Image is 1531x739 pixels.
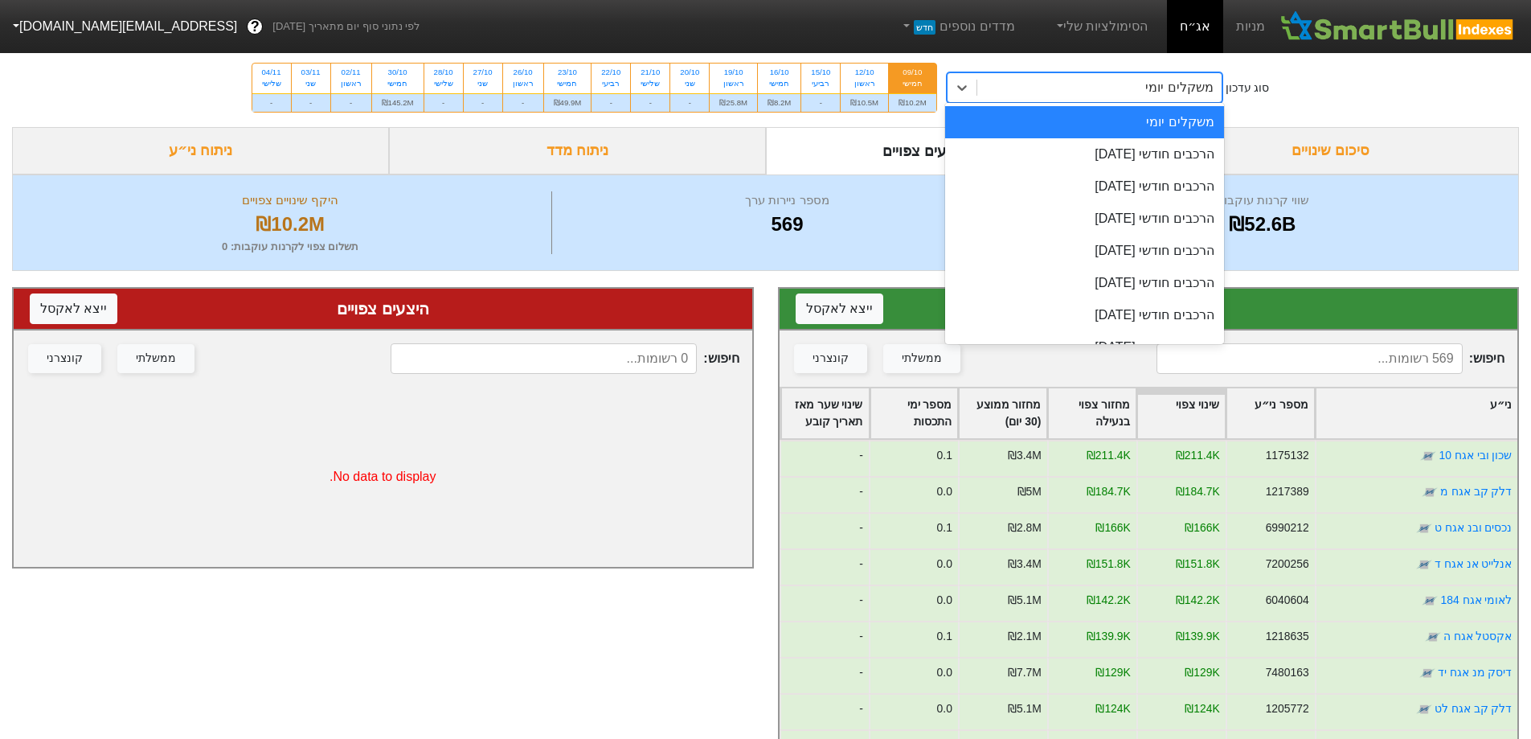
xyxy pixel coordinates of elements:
div: 03/11 [301,67,321,78]
div: שני [680,78,699,89]
div: ₪184.7K [1175,483,1219,500]
div: שני [301,78,321,89]
div: ₪10.2M [33,210,547,239]
div: ראשון [341,78,362,89]
div: ראשון [850,78,878,89]
div: 28/10 [434,67,453,78]
div: 20/10 [680,67,699,78]
button: ממשלתי [883,344,960,373]
div: 16/10 [768,67,791,78]
div: שלישי [434,78,453,89]
div: ₪184.7K [1086,483,1130,500]
input: 569 רשומות... [1156,343,1463,374]
div: ניתוח מדד [389,127,766,174]
div: - [592,93,630,112]
button: ייצא לאקסל [30,294,117,324]
div: - [801,93,840,112]
div: חמישי [554,78,582,89]
div: 1205772 [1265,700,1308,717]
a: לאומי אגח 184 [1440,593,1512,606]
div: 30/10 [382,67,414,78]
div: קונצרני [813,350,849,367]
div: 0.1 [936,447,952,464]
img: tase link [1422,593,1438,609]
div: 1175132 [1265,447,1308,464]
div: - [780,621,869,657]
div: ₪129K [1185,664,1219,681]
div: ₪139.9K [1086,628,1130,645]
div: - [780,476,869,512]
div: מספר ניירות ערך [556,191,1017,210]
div: ₪3.4M [1007,556,1041,573]
a: מדדים נוספיםחדש [894,10,1021,43]
div: 0.0 [936,483,952,500]
img: tase link [1418,665,1435,681]
div: 26/10 [513,67,534,78]
img: tase link [1415,520,1431,536]
div: 0.1 [936,519,952,536]
div: ₪8.2M [758,93,800,112]
div: 6990212 [1265,519,1308,536]
div: - [464,93,502,112]
div: ₪10.5M [841,93,888,112]
div: הרכבים חודשי [DATE] [945,203,1224,235]
a: הסימולציות שלי [1047,10,1155,43]
div: ממשלתי [902,350,942,367]
button: ממשלתי [117,344,194,373]
div: משקלים יומי [1145,78,1213,97]
div: 0.0 [936,592,952,609]
div: ₪2.1M [1007,628,1041,645]
div: ₪211.4K [1086,447,1130,464]
div: ₪211.4K [1175,447,1219,464]
div: ₪139.9K [1175,628,1219,645]
div: 0.0 [936,556,952,573]
div: חמישי [382,78,414,89]
a: דיסק מנ אגח יד [1437,666,1512,679]
div: משקלים יומי [945,106,1224,138]
div: ₪166K [1185,519,1219,536]
span: לפי נתוני סוף יום מתאריך [DATE] [272,18,420,35]
div: ₪49.9M [544,93,592,112]
div: - [670,93,709,112]
div: היקף שינויים צפויים [33,191,547,210]
div: - [292,93,330,112]
div: Toggle SortBy [870,388,958,438]
div: Toggle SortBy [1137,388,1225,438]
a: דלק קב אגח מ [1439,485,1512,498]
div: ₪124K [1185,700,1219,717]
a: נכסים ובנ אגח ט [1434,521,1512,534]
div: 1218635 [1265,628,1308,645]
div: ביקושים צפויים [796,297,1502,321]
div: הרכבים חודשי [DATE] [945,331,1224,363]
div: - [252,93,291,112]
div: הרכבים חודשי [DATE] [945,138,1224,170]
div: Toggle SortBy [1048,388,1136,438]
div: סיכום שינויים [1142,127,1519,174]
div: No data to display. [14,387,752,567]
div: Toggle SortBy [781,388,869,438]
div: - [331,93,371,112]
span: חדש [914,20,935,35]
div: סוג עדכון [1226,80,1270,96]
div: - [780,693,869,729]
img: tase link [1421,484,1437,500]
div: ניתוח ני״ע [12,127,389,174]
div: ₪3.4M [1007,447,1041,464]
div: ₪52.6B [1027,210,1498,239]
div: ₪25.8M [710,93,757,112]
div: 22/10 [601,67,620,78]
div: הרכבים חודשי [DATE] [945,235,1224,267]
div: 6040604 [1265,592,1308,609]
div: ₪5.1M [1007,592,1041,609]
div: - [631,93,669,112]
img: tase link [1415,701,1431,717]
div: רביעי [601,78,620,89]
div: 1217389 [1265,483,1308,500]
div: חמישי [899,78,927,89]
div: ביקושים והיצעים צפויים [766,127,1143,174]
a: שכון ובי אגח 10 [1439,449,1512,462]
div: Toggle SortBy [1316,388,1517,438]
div: ₪124K [1095,700,1130,717]
img: SmartBull [1278,10,1518,43]
div: 7480163 [1265,664,1308,681]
